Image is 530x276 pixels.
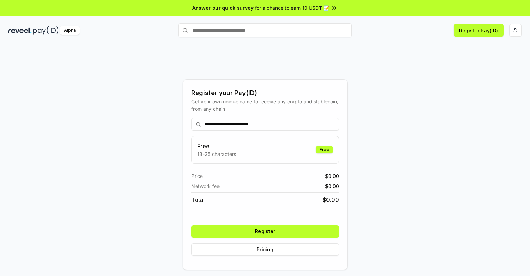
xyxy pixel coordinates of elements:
[60,26,80,35] div: Alpha
[191,172,203,180] span: Price
[316,146,333,153] div: Free
[191,225,339,238] button: Register
[191,243,339,256] button: Pricing
[197,150,236,158] p: 13-25 characters
[191,182,220,190] span: Network fee
[325,172,339,180] span: $ 0.00
[454,24,504,37] button: Register Pay(ID)
[325,182,339,190] span: $ 0.00
[192,4,254,11] span: Answer our quick survey
[197,142,236,150] h3: Free
[255,4,329,11] span: for a chance to earn 10 USDT 📝
[323,196,339,204] span: $ 0.00
[191,88,339,98] div: Register your Pay(ID)
[33,26,59,35] img: pay_id
[191,98,339,112] div: Get your own unique name to receive any crypto and stablecoin, from any chain
[8,26,32,35] img: reveel_dark
[191,196,205,204] span: Total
